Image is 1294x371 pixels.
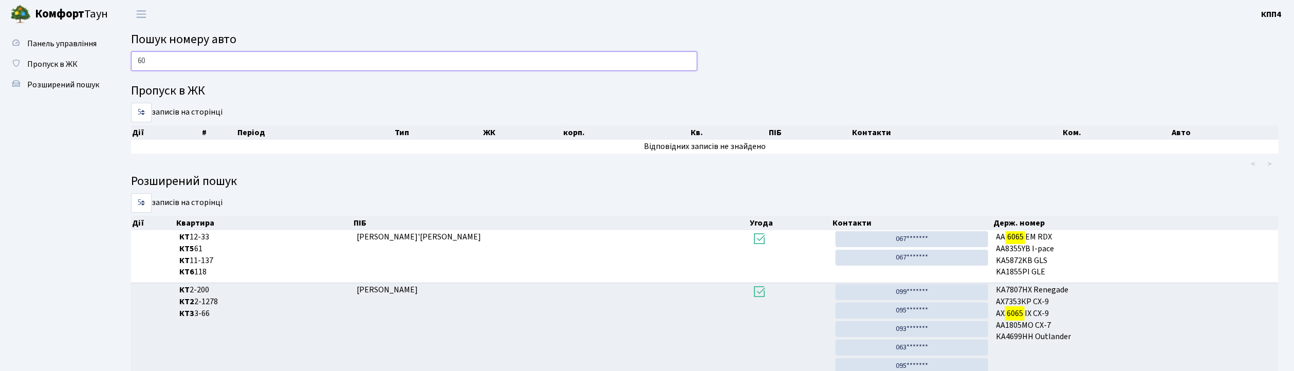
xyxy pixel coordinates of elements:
span: [PERSON_NAME]'[PERSON_NAME] [357,231,481,243]
b: КТ2 [179,296,194,307]
select: записів на сторінці [131,193,152,213]
th: Дії [131,216,175,230]
span: Панель управління [27,38,97,49]
img: logo.png [10,4,31,25]
th: Період [236,125,394,140]
h4: Пропуск в ЖК [131,84,1279,99]
span: AА ЕМ RDX AA8355YB I-pace KA5872KB GLS KA1855PI GLE [996,231,1274,278]
b: Комфорт [35,6,84,22]
b: КПП4 [1262,9,1282,20]
span: Розширений пошук [27,79,99,90]
th: ЖК [482,125,562,140]
th: Квартира [175,216,353,230]
th: Авто [1171,125,1279,140]
b: КТ [179,284,190,295]
span: КА7807НХ Renegade АХ7353КР CX-9 АХ ІХ CX-9 АА1805МО CX-7 КА4699НН Outlander [996,284,1274,343]
td: Відповідних записів не знайдено [131,140,1279,154]
b: КТ [179,231,190,243]
b: КТ6 [179,266,194,277]
a: Пропуск в ЖК [5,54,108,75]
mark: 6065 [1005,306,1025,321]
input: Пошук [131,51,697,71]
button: Переключити навігацію [128,6,154,23]
span: Пропуск в ЖК [27,59,78,70]
span: Пошук номеру авто [131,30,236,48]
h4: Розширений пошук [131,174,1279,189]
span: 2-200 2-1278 3-66 [179,284,348,320]
th: Угода [749,216,832,230]
th: корп. [562,125,690,140]
span: Таун [35,6,108,23]
th: # [201,125,237,140]
th: Контакти [852,125,1062,140]
th: Дії [131,125,201,140]
th: ПІБ [353,216,749,230]
th: Контакти [832,216,992,230]
span: 12-33 61 11-137 118 [179,231,348,278]
th: Держ. номер [992,216,1279,230]
th: Ком. [1062,125,1171,140]
th: Тип [394,125,482,140]
mark: 6065 [1006,230,1025,244]
th: Кв. [690,125,768,140]
th: ПІБ [768,125,851,140]
label: записів на сторінці [131,193,223,213]
a: Розширений пошук [5,75,108,95]
label: записів на сторінці [131,103,223,122]
a: КПП4 [1262,8,1282,21]
b: КТ3 [179,308,194,319]
b: КТ [179,255,190,266]
span: [PERSON_NAME] [357,284,418,295]
b: КТ5 [179,243,194,254]
select: записів на сторінці [131,103,152,122]
a: Панель управління [5,33,108,54]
